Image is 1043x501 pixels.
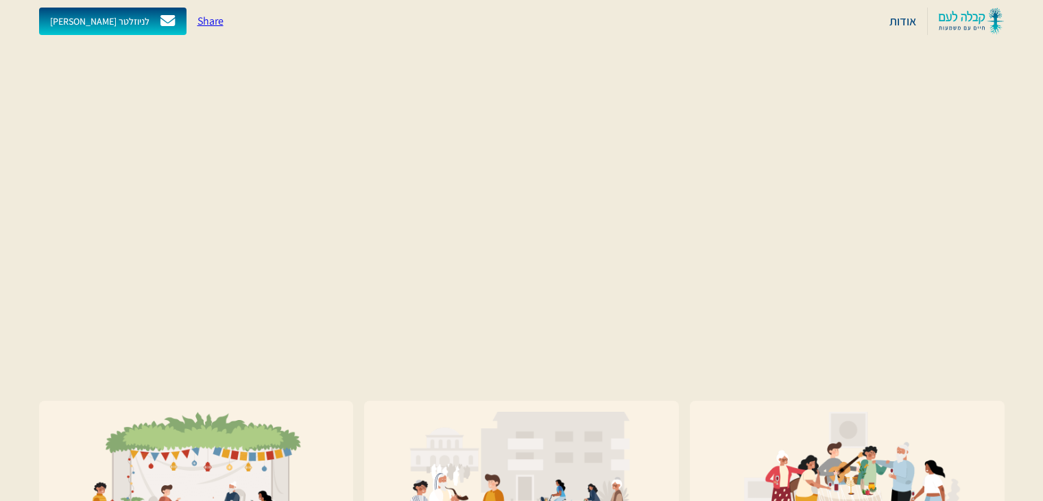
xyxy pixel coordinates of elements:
[50,15,149,27] div: [PERSON_NAME] לניוזלטר
[39,8,187,35] a: [PERSON_NAME] לניוזלטר
[884,8,922,35] a: אודות
[889,12,916,31] div: אודות
[197,14,224,28] a: Share
[939,8,1005,35] img: kabbalah-laam-logo-colored-transparent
